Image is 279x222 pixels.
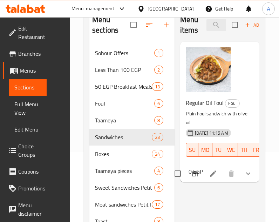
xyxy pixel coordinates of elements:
div: Less Than 100 EGP2 [89,61,175,78]
span: Meat sandwiches Petit Pain Bread [95,200,152,209]
input: search [206,19,226,31]
a: Menu disclaimer [3,197,47,222]
span: 1 [155,50,163,56]
div: Sweet Sandwiches Petit Pain Fino Bread6 [89,179,175,196]
img: Regular Oil Foul [186,47,231,92]
button: TH [238,143,250,157]
span: Foul [225,99,239,107]
span: Edit Restaurant [18,24,45,41]
a: Edit Menu [9,121,47,138]
button: Branch-specific-item [186,165,203,182]
button: WE [224,143,238,157]
div: Sandwiches23 [89,129,175,146]
span: Sandwiches [95,133,152,141]
span: 4 [155,168,163,174]
span: FR [253,145,259,155]
span: Sweet Sandwiches Petit Pain Fino Bread [95,183,154,192]
span: Regular Oil Foul [186,97,224,108]
span: Menus [20,66,41,75]
span: Add [244,21,263,29]
span: TH [241,145,247,155]
span: A [267,5,270,13]
a: Coupons [3,163,47,180]
button: Add section [158,16,175,33]
button: TU [212,143,224,157]
div: items [152,150,163,158]
a: Promotions [3,180,51,197]
div: Taameya8 [89,112,175,129]
div: items [154,49,163,57]
a: Edit menu item [209,169,217,178]
span: 13 [152,83,163,90]
span: Choice Groups [18,142,41,159]
div: Foul [225,99,240,108]
div: Taameya pieces4 [89,162,175,179]
div: [GEOGRAPHIC_DATA] [148,5,194,13]
span: [DATE] 11:15 AM [192,130,231,136]
span: Menu disclaimer [18,201,42,218]
a: Sections [9,79,47,96]
span: Less Than 100 EGP [95,66,154,74]
span: 8 [155,117,163,124]
span: SU [189,145,196,155]
button: MO [198,143,212,157]
h2: Menu sections [92,14,130,35]
div: Boxes24 [89,146,175,162]
div: items [152,82,163,91]
span: Select section [227,18,242,32]
span: WE [227,145,235,155]
span: Branches [18,49,41,58]
span: Edit Menu [14,125,41,134]
a: Branches [3,45,47,62]
span: 6 [155,184,163,191]
span: Promotions [18,184,45,193]
span: Full Menu View [14,100,41,117]
button: show more [240,165,257,182]
span: 17 [152,201,163,208]
a: Menus [3,62,47,79]
svg: Show Choices [244,169,252,178]
div: items [154,99,163,108]
div: Meat sandwiches Petit Pain Bread17 [89,196,175,213]
div: items [154,66,163,74]
div: items [154,167,163,175]
button: delete [223,165,240,182]
span: Sohour Offers [95,49,154,57]
div: items [152,200,163,209]
span: Sections [14,83,41,92]
span: Boxes [95,150,152,158]
div: items [154,116,163,125]
a: Choice Groups [3,138,47,163]
div: items [154,183,163,192]
span: 2 [155,67,163,73]
div: 50 EGP Breakfast Meals13 [89,78,175,95]
a: Full Menu View [9,96,47,121]
div: Sohour Offers1 [89,45,175,61]
span: 24 [152,151,163,157]
a: Edit Restaurant [3,20,51,45]
span: Taameya [95,116,154,125]
button: Add [242,20,265,31]
button: SU [186,143,198,157]
p: Plain Foul sandwich with olive oil [186,109,249,127]
span: Foul [95,99,154,108]
span: 6 [155,100,163,107]
span: Select to update [170,166,185,181]
div: Menu-management [72,5,115,13]
span: 50 EGP Breakfast Meals [95,82,152,91]
button: FR [250,143,262,157]
h2: Menu items [180,14,198,35]
span: 23 [152,134,163,141]
span: TU [215,145,222,155]
div: Foul6 [89,95,175,112]
span: Taameya pieces [95,167,154,175]
span: MO [201,145,210,155]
